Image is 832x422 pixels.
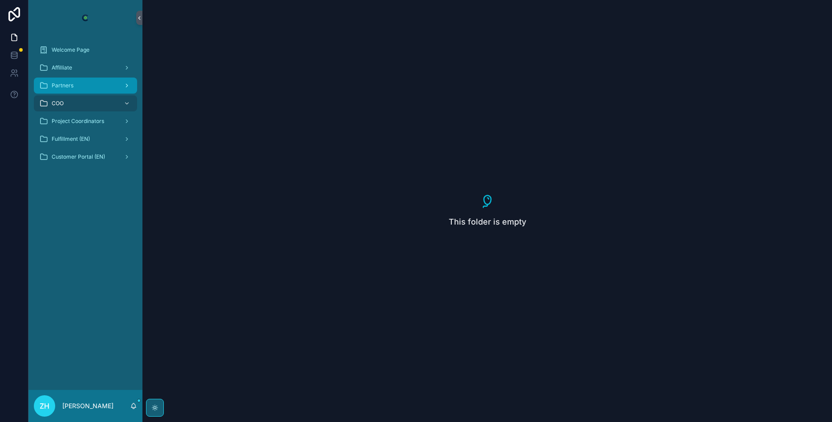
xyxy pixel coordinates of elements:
[52,64,72,71] span: Affilliate
[34,78,137,94] a: Partners
[40,401,49,411] span: ZH
[34,113,137,129] a: Project Coordinators
[52,100,64,107] span: COO
[449,216,526,228] span: This folder is empty
[34,42,137,58] a: Welcome Page
[34,95,137,111] a: COO
[78,11,93,25] img: App logo
[52,82,73,89] span: Partners
[34,131,137,147] a: Fulfillment (EN)
[34,149,137,165] a: Customer Portal (EN)
[52,135,90,143] span: Fulfillment (EN)
[62,402,114,410] p: [PERSON_NAME]
[52,46,89,53] span: Welcome Page
[52,118,104,125] span: Project Coordinators
[52,153,105,160] span: Customer Portal (EN)
[28,36,142,176] div: scrollable content
[34,60,137,76] a: Affilliate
